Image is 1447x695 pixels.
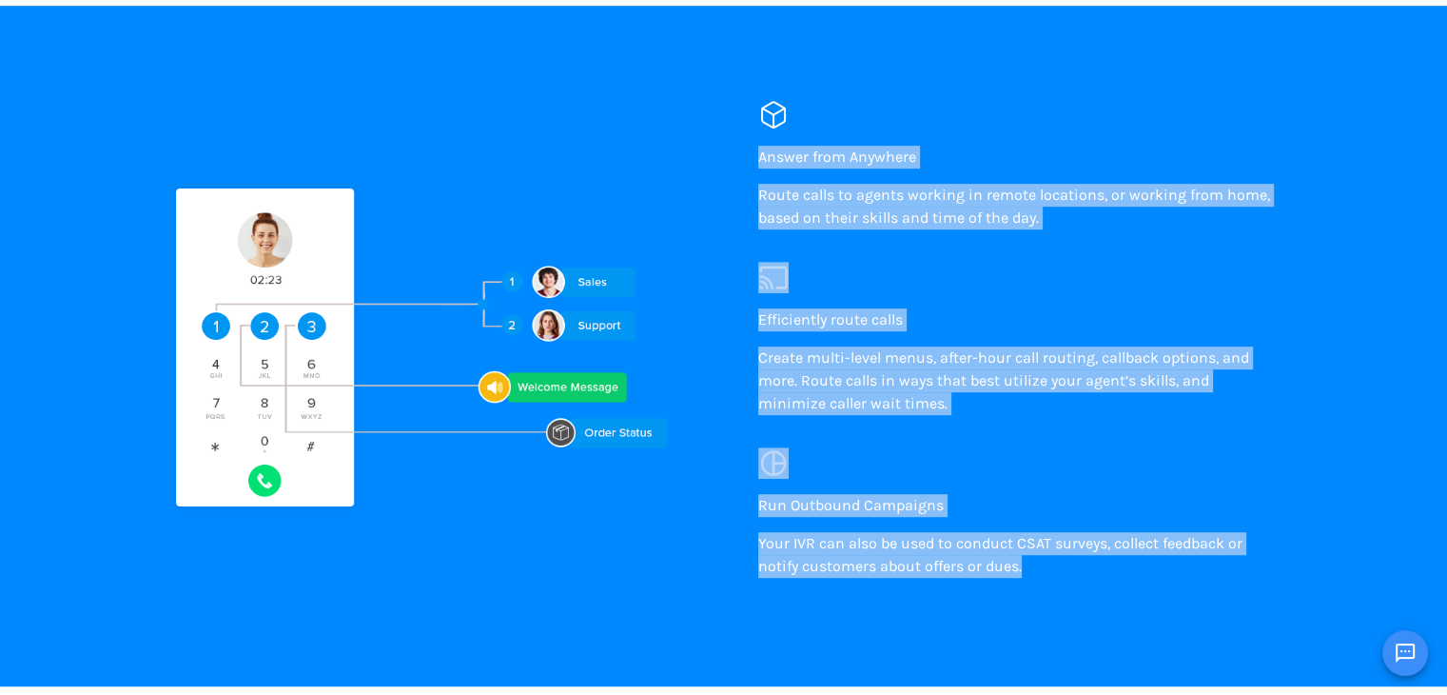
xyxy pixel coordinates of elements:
button: Open chat [1382,630,1428,676]
span: Efficiently route calls [758,310,903,328]
span: Run Outbound Campaigns [758,496,944,514]
span: Route calls to agents working in remote locations, or working from home, based on their skills an... [758,186,1270,227]
span: Your IVR can also be used to conduct CSAT surveys, collect feedback or notify customers about off... [758,534,1242,575]
span: Answer from Anywhere [758,148,916,166]
span: Create multi-level menus, after-hour call routing, callback options, and more. Route calls in way... [758,348,1249,412]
